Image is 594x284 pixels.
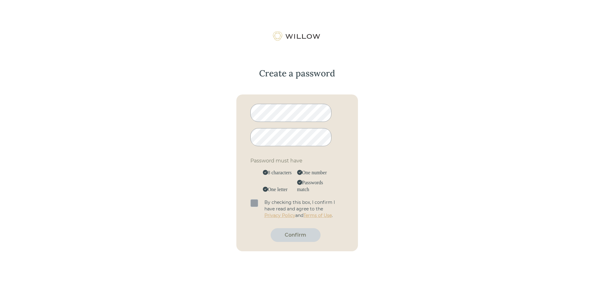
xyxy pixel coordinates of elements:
[263,185,297,195] div: One letter
[303,213,332,218] a: Terms of Use
[303,212,332,219] div: Terms of Use
[264,199,338,219] div: By checking this box, I confirm I have read and agree to the and .
[264,213,295,218] a: Privacy Policy
[271,228,321,242] button: Confirm
[250,157,302,165] div: Password must have
[297,178,331,195] div: Passwords match
[297,168,331,178] div: One number
[278,231,313,239] div: Confirm
[259,68,335,79] div: Create a password
[263,168,297,178] div: 8 characters
[297,180,302,185] span: check-circle
[263,170,268,175] span: check-circle
[263,187,268,192] span: check-circle
[264,212,295,219] div: Privacy Policy
[297,170,302,175] span: check-circle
